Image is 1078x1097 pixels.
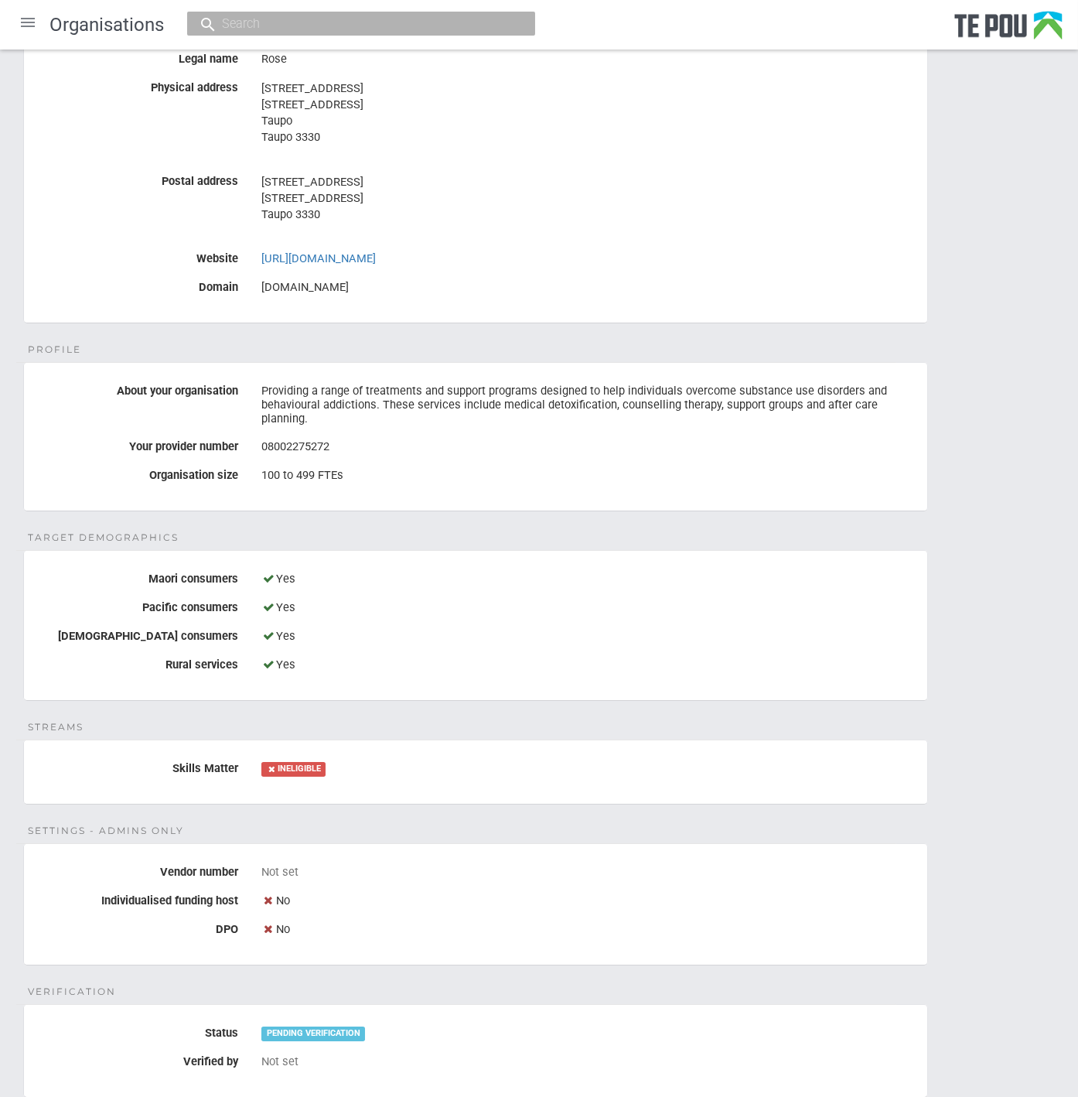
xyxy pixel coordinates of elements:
address: [STREET_ADDRESS] [STREET_ADDRESS] Taupo Taupo 3330 [261,80,916,145]
div: Yes [261,595,916,621]
div: Yes [261,566,916,593]
div: Yes [261,652,916,678]
label: Rural services [24,652,250,672]
a: [URL][DOMAIN_NAME] [261,251,376,265]
div: PENDING VERIFICATION [261,1027,365,1041]
div: Yes [261,624,916,650]
div: No [261,888,916,914]
label: Physical address [24,75,250,94]
label: Skills Matter [24,756,250,775]
div: 100 to 499 FTEs [261,463,916,489]
input: Search [217,15,490,32]
div: Not set [261,865,916,879]
span: Streams [28,720,84,734]
label: Pacific consumers [24,595,250,614]
span: Profile [28,343,81,357]
label: Maori consumers [24,566,250,586]
address: [STREET_ADDRESS] [STREET_ADDRESS] Taupo 3330 [261,174,916,223]
label: Individualised funding host [24,888,250,907]
label: Vendor number [24,859,250,879]
div: 08002275272 [261,434,916,460]
label: Verified by [24,1049,250,1068]
label: Domain [24,275,250,294]
div: No [261,917,916,943]
div: Rose [261,46,916,73]
label: [DEMOGRAPHIC_DATA] consumers [24,624,250,643]
label: Your provider number [24,434,250,453]
label: Legal name [24,46,250,66]
label: Website [24,246,250,265]
label: Organisation size [24,463,250,482]
label: Status [24,1020,250,1040]
span: Target demographics [28,531,179,545]
span: Verification [28,985,116,999]
label: About your organisation [24,378,250,398]
label: DPO [24,917,250,936]
div: [DOMAIN_NAME] [261,275,916,301]
div: Providing a range of treatments and support programs designed to help individuals overcome substa... [261,378,916,432]
div: INELIGIBLE [261,762,326,776]
div: Not set [261,1054,916,1068]
span: Settings - Admins only [28,824,184,838]
label: Postal address [24,169,250,188]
